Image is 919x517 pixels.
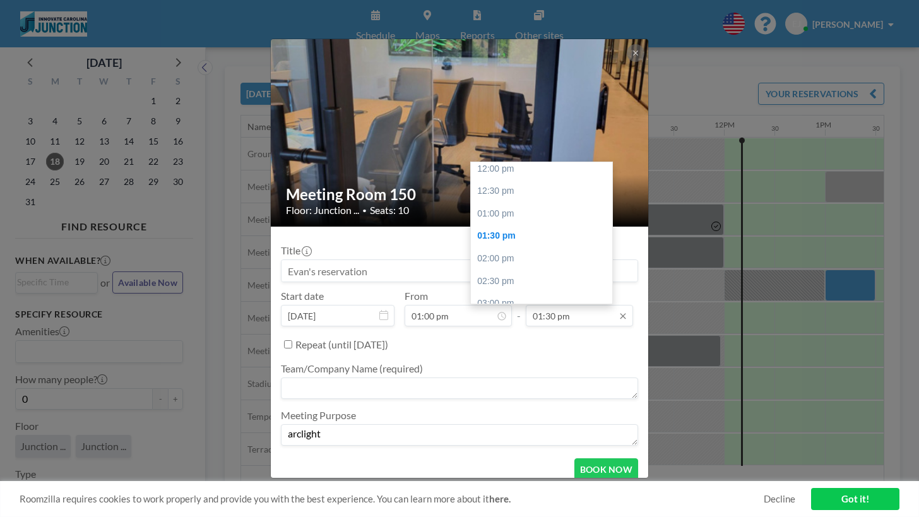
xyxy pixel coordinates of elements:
[20,493,764,505] span: Roomzilla requires cookies to work properly and provide you with the best experience. You can lea...
[764,493,795,505] a: Decline
[471,203,612,225] div: 01:00 pm
[471,292,612,315] div: 03:00 pm
[281,244,311,257] label: Title
[282,260,637,282] input: Evan's reservation
[281,290,324,302] label: Start date
[489,493,511,504] a: here.
[286,185,634,204] h2: Meeting Room 150
[370,204,409,217] span: Seats: 10
[281,362,423,375] label: Team/Company Name (required)
[405,290,428,302] label: From
[811,488,899,510] a: Got it!
[471,270,612,293] div: 02:30 pm
[295,338,388,351] label: Repeat (until [DATE])
[471,158,612,181] div: 12:00 pm
[362,206,367,215] span: •
[574,458,638,480] button: BOOK NOW
[471,247,612,270] div: 02:00 pm
[471,225,612,247] div: 01:30 pm
[271,39,649,229] img: 537.jpg
[286,204,359,217] span: Floor: Junction ...
[517,294,521,322] span: -
[281,409,356,422] label: Meeting Purpose
[471,180,612,203] div: 12:30 pm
